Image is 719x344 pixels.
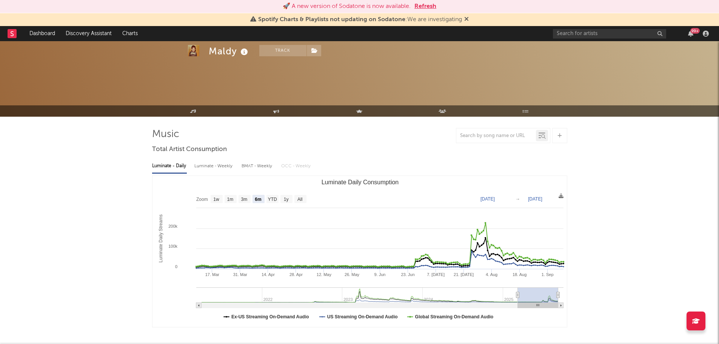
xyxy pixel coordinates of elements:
text: 12. May [316,272,331,277]
text: YTD [268,197,277,202]
text: 4. Aug [486,272,497,277]
div: BMAT - Weekly [242,160,274,173]
svg: Luminate Daily Consumption [152,176,567,327]
text: Luminate Daily Streams [158,214,163,262]
text: 26. May [344,272,359,277]
text: 28. Apr [289,272,302,277]
text: Ex-US Streaming On-Demand Audio [231,314,309,319]
span: Dismiss [464,17,469,23]
text: 100k [168,244,177,248]
span: : We are investigating [258,17,462,23]
span: Total Artist Consumption [152,145,227,154]
input: Search for artists [553,29,666,39]
text: 31. Mar [233,272,247,277]
div: 99 + [690,28,700,34]
text: [DATE] [480,196,495,202]
text: 0 [175,264,177,269]
span: Spotify Charts & Playlists not updating on Sodatone [258,17,405,23]
div: Maldy [209,45,250,57]
text: 9. Jun [374,272,385,277]
text: 1y [283,197,288,202]
text: 7. [DATE] [427,272,445,277]
button: Track [259,45,306,56]
text: 1. Sep [541,272,553,277]
text: 21. [DATE] [454,272,474,277]
text: Global Streaming On-Demand Audio [415,314,493,319]
input: Search by song name or URL [456,133,536,139]
text: Zoom [196,197,208,202]
text: 6m [255,197,261,202]
text: 17. Mar [205,272,219,277]
div: Luminate - Daily [152,160,187,173]
text: 18. Aug [512,272,526,277]
text: 200k [168,224,177,228]
button: 99+ [688,31,693,37]
text: 1w [213,197,219,202]
text: 1m [227,197,233,202]
text: All [297,197,302,202]
a: Dashboard [24,26,60,41]
text: 3m [241,197,247,202]
div: 🚀 A new version of Sodatone is now available. [283,2,411,11]
text: US Streaming On-Demand Audio [327,314,397,319]
button: Refresh [414,2,436,11]
a: Discovery Assistant [60,26,117,41]
text: Luminate Daily Consumption [321,179,399,185]
text: [DATE] [528,196,542,202]
text: → [516,196,520,202]
div: Luminate - Weekly [194,160,234,173]
a: Charts [117,26,143,41]
text: 23. Jun [401,272,414,277]
text: 14. Apr [261,272,274,277]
